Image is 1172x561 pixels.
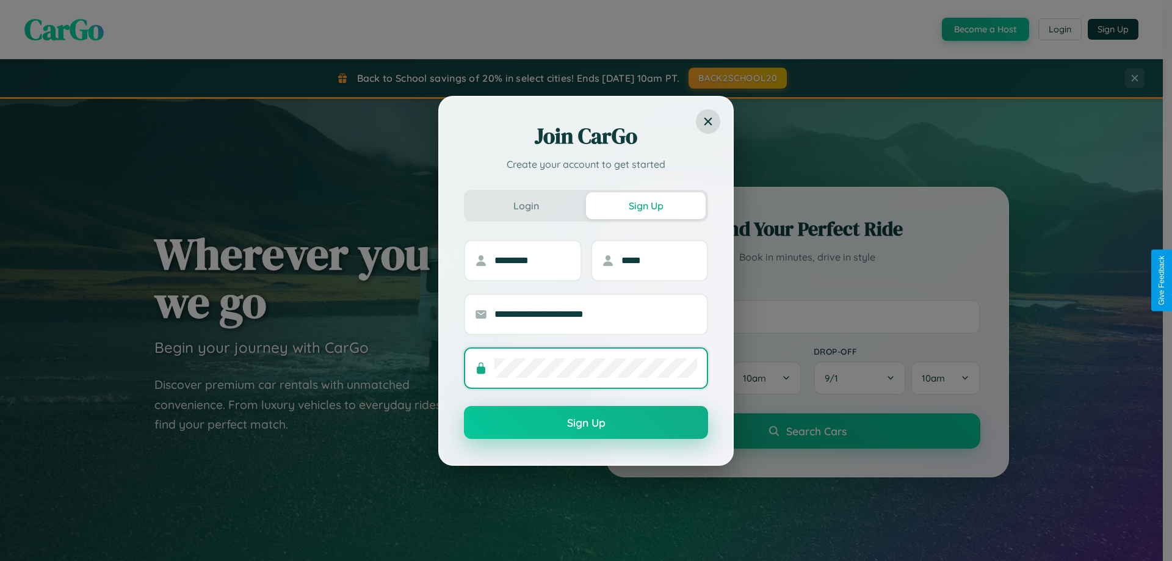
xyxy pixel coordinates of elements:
[586,192,706,219] button: Sign Up
[464,157,708,172] p: Create your account to get started
[1157,256,1166,305] div: Give Feedback
[464,406,708,439] button: Sign Up
[466,192,586,219] button: Login
[464,121,708,151] h2: Join CarGo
